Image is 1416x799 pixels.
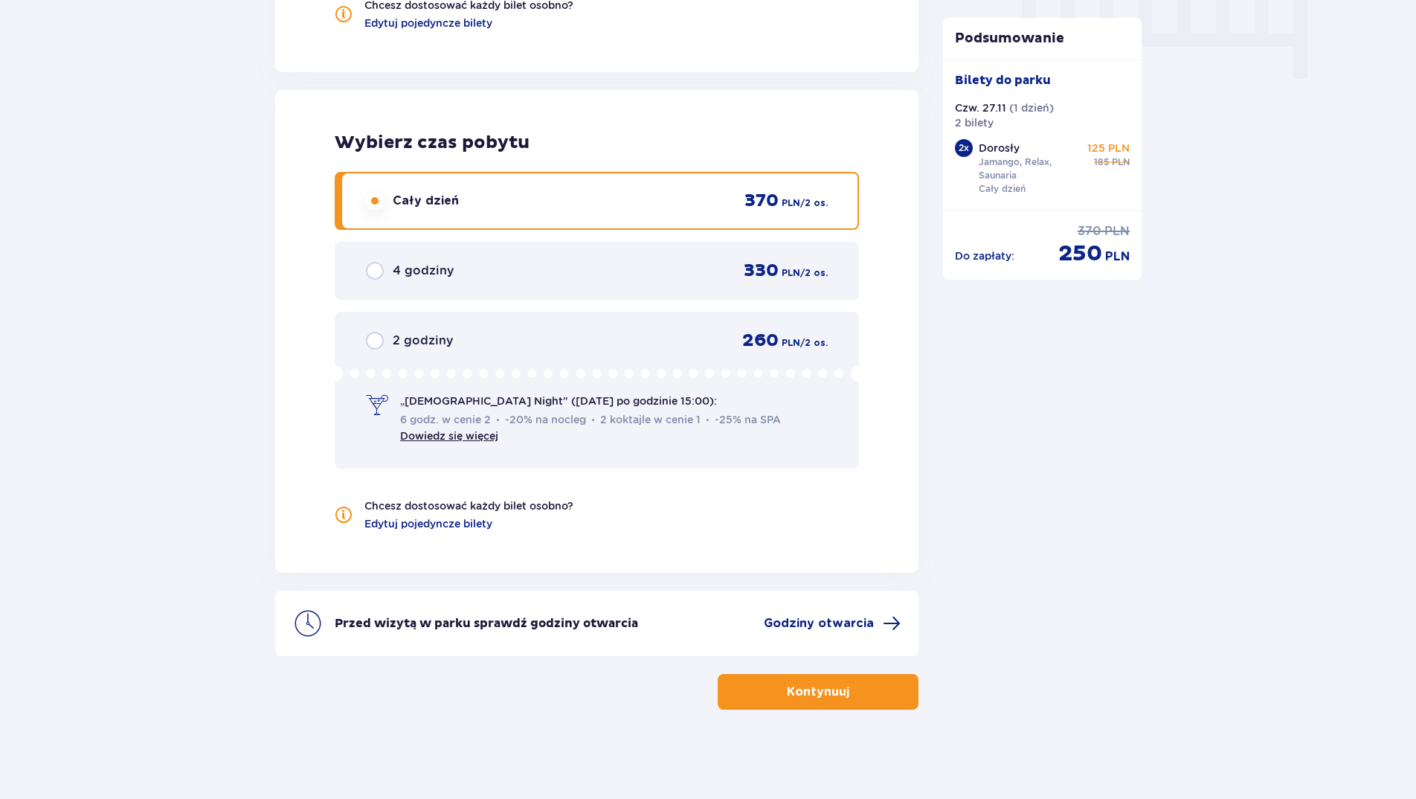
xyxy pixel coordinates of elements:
[393,333,453,349] span: 2 godziny
[364,16,492,31] a: Edytuj pojedyncze bilety
[979,182,1026,196] p: Cały dzień
[782,336,800,350] span: PLN
[800,336,828,350] span: / 2 os.
[497,412,586,427] span: -20% na nocleg
[1104,223,1130,240] span: PLN
[979,141,1020,155] p: Dorosły
[592,412,701,427] span: 2 koktajle w cenie 1
[400,430,498,442] a: Dowiedz się więcej
[764,615,901,632] a: Godziny otwarcia
[764,615,874,632] span: Godziny otwarcia
[1058,240,1102,268] span: 250
[335,615,638,632] p: Przed wizytą w parku sprawdź godziny otwarcia
[744,260,779,282] span: 330
[335,132,859,154] h2: Wybierz czas pobytu
[943,30,1142,48] p: Podsumowanie
[1112,155,1130,169] span: PLN
[979,155,1081,182] p: Jamango, Relax, Saunaria
[1094,155,1109,169] span: 185
[955,100,1006,115] p: Czw. 27.11
[400,412,491,427] span: 6 godz. w cenie 2
[800,266,828,280] span: / 2 os.
[955,115,994,130] p: 2 bilety
[718,674,918,710] button: Kontynuuj
[1087,141,1130,155] p: 125 PLN
[744,190,779,212] span: 370
[955,139,973,157] div: 2 x
[393,193,459,209] span: Cały dzień
[742,330,779,352] span: 260
[782,196,800,210] span: PLN
[782,266,800,280] span: PLN
[707,412,781,427] span: -25% na SPA
[787,684,849,700] p: Kontynuuj
[364,498,573,513] p: Chcesz dostosować każdy bilet osobno?
[1009,100,1054,115] p: ( 1 dzień )
[800,196,828,210] span: / 2 os.
[955,248,1014,263] p: Do zapłaty :
[393,263,454,279] span: 4 godziny
[1105,248,1130,265] span: PLN
[1078,223,1101,240] span: 370
[400,394,717,408] span: „[DEMOGRAPHIC_DATA] Night" ([DATE] po godzinie 15:00):
[955,72,1051,89] p: Bilety do parku
[364,516,492,531] a: Edytuj pojedyncze bilety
